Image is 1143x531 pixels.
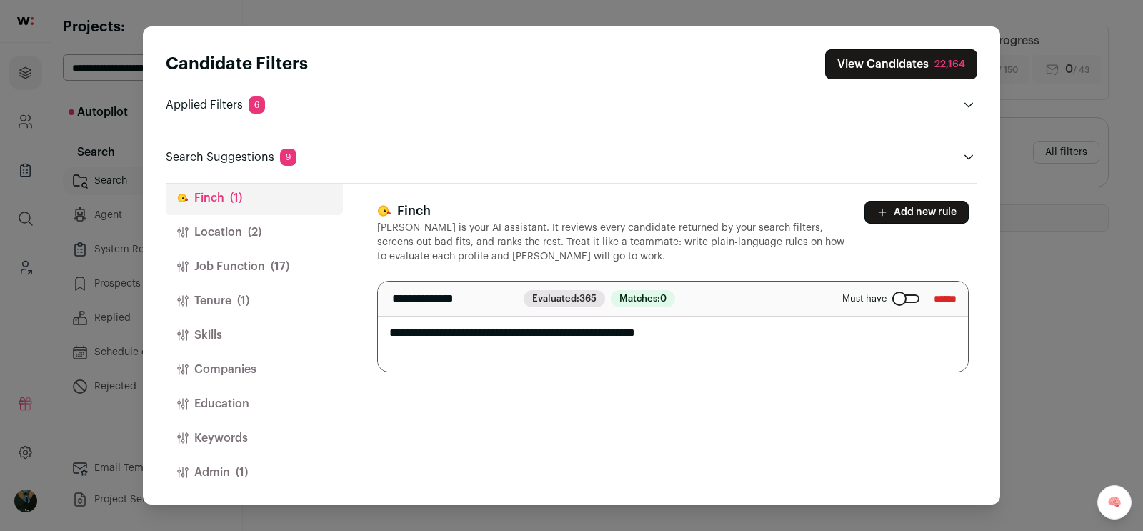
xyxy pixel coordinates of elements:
[934,57,965,71] div: 22,164
[166,284,343,318] button: Tenure(1)
[166,56,308,73] strong: Candidate Filters
[166,421,343,455] button: Keywords
[825,49,977,79] button: Close search preferences
[166,352,343,387] button: Companies
[166,249,343,284] button: Job Function(17)
[166,387,343,421] button: Education
[960,96,977,114] button: Open applied filters
[166,455,343,490] button: Admin(1)
[271,258,289,275] span: (17)
[280,149,296,166] span: 9
[166,181,343,215] button: Finch(1)
[864,201,969,224] button: Add new rule
[237,292,249,309] span: (1)
[249,96,265,114] span: 6
[611,290,675,307] span: Matches:
[660,294,667,303] span: 0
[842,293,887,304] span: Must have
[236,464,248,481] span: (1)
[248,224,261,241] span: (2)
[166,96,265,114] p: Applied Filters
[377,201,847,221] h3: Finch
[377,221,847,264] p: [PERSON_NAME] is your AI assistant. It reviews every candidate returned by your search filters, s...
[166,215,343,249] button: Location(2)
[524,290,605,307] span: Evaluated:
[230,189,242,207] span: (1)
[166,318,343,352] button: Skills
[1097,485,1132,520] a: 🧠
[166,149,296,166] p: Search Suggestions
[579,294,597,303] span: 365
